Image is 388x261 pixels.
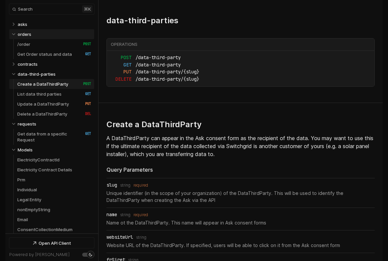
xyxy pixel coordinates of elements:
a: Delete a DataThirdParty DEL [17,109,91,119]
a: orders [18,29,92,39]
div: required [133,213,148,217]
a: asks [18,19,92,29]
a: /order POST [17,39,91,49]
p: /order [17,41,30,47]
div: slug [106,182,117,188]
span: /data-third-party [135,54,181,61]
span: string [120,213,130,217]
div: Query Parameters [106,166,375,174]
a: Prm [17,175,91,185]
span: POST [78,42,91,46]
a: nonEmptyString [17,205,91,215]
div: required [133,183,148,188]
p: Models [18,147,33,153]
span: GET [78,92,91,96]
a: GET/data-third-party [111,61,370,69]
p: Website URL of the DataThirdParty. If specified, users will be able to click on it from the Ask c... [106,242,375,249]
kbd: ⌘ k [82,5,93,13]
a: POST/data-third-party [111,54,370,61]
span: PUT [78,102,91,106]
span: string [120,183,130,188]
h2: data-third-parties [106,16,178,25]
span: /data-third-party/{slug} [135,68,199,76]
a: Update a DataThirdParty PUT [17,99,91,109]
a: Get data from a specific Request GET [17,129,91,145]
p: List data third parties [17,91,62,97]
span: POST [111,54,131,61]
a: requests [18,119,92,129]
a: Email [17,215,91,224]
p: Electricity Contract Details [17,167,72,173]
span: PUT [111,68,131,76]
span: GET [78,131,91,136]
a: Powered by [PERSON_NAME] [9,252,70,257]
span: /data-third-party [135,61,181,69]
p: Individual [17,187,37,193]
span: POST [78,82,91,86]
span: GET [111,61,131,69]
p: Get data from a specific Request [17,131,76,143]
a: Individual [17,185,91,195]
div: websiteUrl [106,234,133,240]
p: ConsentCollectionMedium [17,226,73,232]
span: Search [18,7,33,12]
p: Unique identifier (in the scope of your organization) of the DataThirdParty. This will be used to... [106,190,375,204]
p: Update a DataThirdParty [17,101,69,107]
a: Create a DataThirdParty POST [17,79,91,89]
span: string [136,235,146,240]
p: contracts [18,61,38,67]
p: ElectricityContractId [17,157,60,163]
p: Name ot the DataThirdParty. This name will appear in Ask consent forms [106,219,375,226]
a: Electricity Contract Details [17,165,91,175]
span: DELETE [111,76,131,83]
p: data-third-parties [18,71,56,77]
a: data-third-parties [18,69,92,79]
div: Operations [111,42,373,47]
p: Delete a DataThirdParty [17,111,67,117]
p: Get Order status and data [17,51,72,57]
span: DEL [78,112,91,116]
a: Models [18,145,92,155]
a: contracts [18,59,92,69]
div: Set light mode [89,253,93,257]
span: GET [78,52,91,56]
p: orders [18,31,31,37]
a: PUT/data-third-party/{slug} [111,68,370,76]
p: Legal Entity [17,197,41,203]
nav: Table of contents for Api [5,16,98,233]
ul: data-third-parties endpoints [107,51,374,86]
p: A DataThirdParty can appear in the Ask consent form as the recipient of the data. You may want to... [106,134,375,158]
p: Create a DataThirdParty [17,81,68,87]
p: Prm [17,177,25,183]
p: Email [17,217,28,222]
a: Legal Entity [17,195,91,205]
p: asks [18,21,27,27]
span: /data-third-party/{slug} [135,76,199,83]
a: List data third parties GET [17,89,91,99]
a: ConsentCollectionMedium [17,224,91,234]
div: name [106,212,117,217]
h3: Create a DataThirdParty [106,120,202,129]
a: Get Order status and data GET [17,49,91,59]
p: requests [18,121,36,127]
a: Open API Client [9,238,94,248]
a: ElectricityContractId [17,155,91,165]
p: nonEmptyString [17,207,50,213]
a: DELETE/data-third-party/{slug} [111,76,370,83]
